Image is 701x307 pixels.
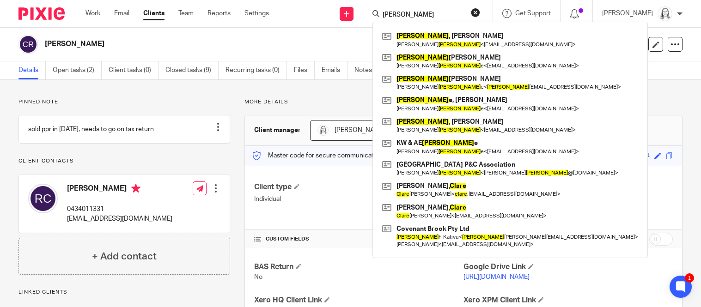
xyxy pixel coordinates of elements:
[463,262,673,272] h4: Google Drive Link
[463,295,673,305] h4: Xero XPM Client Link
[463,274,530,280] a: [URL][DOMAIN_NAME]
[143,9,165,18] a: Clients
[178,9,194,18] a: Team
[335,127,385,133] span: [PERSON_NAME]
[45,39,454,49] h2: [PERSON_NAME]
[67,214,172,223] p: [EMAIL_ADDRESS][DOMAIN_NAME]
[602,9,653,18] p: [PERSON_NAME]
[18,7,65,20] img: Pixie
[244,9,269,18] a: Settings
[254,235,463,243] h4: CUSTOM FIELDS
[53,61,102,79] a: Open tasks (2)
[254,274,262,280] span: No
[254,295,463,305] h4: Xero HQ Client Link
[67,205,172,214] p: 0434011331
[18,98,230,106] p: Pinned note
[18,61,46,79] a: Details
[252,151,411,160] p: Master code for secure communications and files
[92,249,157,264] h4: + Add contact
[18,35,38,54] img: svg%3E
[254,126,301,135] h3: Client manager
[471,8,480,17] button: Clear
[254,182,463,192] h4: Client type
[131,184,140,193] i: Primary
[18,289,230,296] p: Linked clients
[207,9,231,18] a: Reports
[658,6,672,21] img: Eleanor%20Shakeshaft.jpg
[85,9,100,18] a: Work
[354,61,388,79] a: Notes (1)
[317,125,329,136] img: Eleanor%20Shakeshaft.jpg
[254,194,463,204] p: Individual
[515,10,551,17] span: Get Support
[67,184,172,195] h4: [PERSON_NAME]
[294,61,315,79] a: Files
[18,157,230,165] p: Client contacts
[244,98,683,106] p: More details
[28,184,58,213] img: svg%3E
[382,11,465,19] input: Search
[114,9,129,18] a: Email
[109,61,158,79] a: Client tasks (0)
[254,262,463,272] h4: BAS Return
[165,61,219,79] a: Closed tasks (9)
[685,273,694,283] div: 1
[226,61,287,79] a: Recurring tasks (0)
[322,61,347,79] a: Emails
